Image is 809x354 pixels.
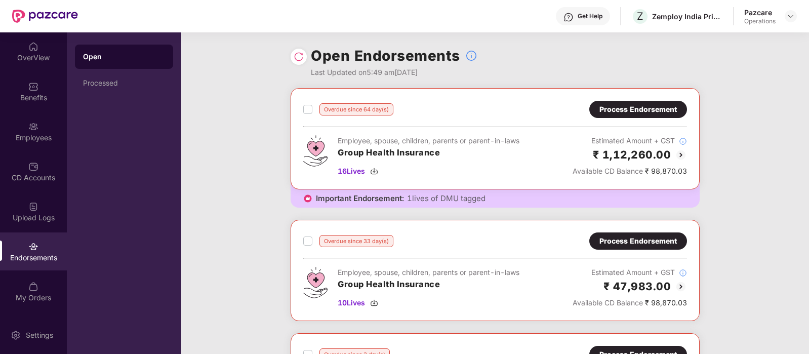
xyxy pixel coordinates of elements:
div: Overdue since 64 day(s) [319,103,393,115]
h2: ₹ 1,12,260.00 [593,146,671,163]
img: svg+xml;base64,PHN2ZyBpZD0iSG9tZSIgeG1sbnM9Imh0dHA6Ly93d3cudzMub3JnLzIwMDAvc3ZnIiB3aWR0aD0iMjAiIG... [28,42,38,52]
div: Employee, spouse, children, parents or parent-in-laws [338,267,519,278]
span: 1 lives of DMU tagged [407,193,486,204]
span: 16 Lives [338,166,365,177]
div: Operations [744,17,776,25]
h2: ₹ 47,983.00 [603,278,671,295]
img: svg+xml;base64,PHN2ZyBpZD0iRG93bmxvYWQtMzJ4MzIiIHhtbG5zPSJodHRwOi8vd3d3LnczLm9yZy8yMDAwL3N2ZyIgd2... [370,299,378,307]
img: svg+xml;base64,PHN2ZyB4bWxucz0iaHR0cDovL3d3dy53My5vcmcvMjAwMC9zdmciIHdpZHRoPSI0Ny43MTQiIGhlaWdodD... [303,267,328,298]
img: svg+xml;base64,PHN2ZyBpZD0iSW5mb18tXzMyeDMyIiBkYXRhLW5hbWU9IkluZm8gLSAzMngzMiIgeG1sbnM9Imh0dHA6Ly... [679,137,687,145]
img: svg+xml;base64,PHN2ZyBpZD0iRG93bmxvYWQtMzJ4MzIiIHhtbG5zPSJodHRwOi8vd3d3LnczLm9yZy8yMDAwL3N2ZyIgd2... [370,167,378,175]
img: svg+xml;base64,PHN2ZyBpZD0iRHJvcGRvd24tMzJ4MzIiIHhtbG5zPSJodHRwOi8vd3d3LnczLm9yZy8yMDAwL3N2ZyIgd2... [787,12,795,20]
span: Z [637,10,643,22]
div: Employee, spouse, children, parents or parent-in-laws [338,135,519,146]
span: Important Endorsement: [316,193,404,204]
img: svg+xml;base64,PHN2ZyBpZD0iU2V0dGluZy0yMHgyMCIgeG1sbnM9Imh0dHA6Ly93d3cudzMub3JnLzIwMDAvc3ZnIiB3aW... [11,330,21,340]
div: Zemploy India Private Limited [652,12,723,21]
img: svg+xml;base64,PHN2ZyBpZD0iQmFjay0yMHgyMCIgeG1sbnM9Imh0dHA6Ly93d3cudzMub3JnLzIwMDAvc3ZnIiB3aWR0aD... [675,149,687,161]
h1: Open Endorsements [311,45,460,67]
div: Process Endorsement [599,104,677,115]
div: Overdue since 33 day(s) [319,235,393,247]
img: svg+xml;base64,PHN2ZyBpZD0iRW5kb3JzZW1lbnRzIiB4bWxucz0iaHR0cDovL3d3dy53My5vcmcvMjAwMC9zdmciIHdpZH... [28,242,38,252]
img: svg+xml;base64,PHN2ZyBpZD0iQmVuZWZpdHMiIHhtbG5zPSJodHRwOi8vd3d3LnczLm9yZy8yMDAwL3N2ZyIgd2lkdGg9Ij... [28,82,38,92]
img: svg+xml;base64,PHN2ZyBpZD0iSW5mb18tXzMyeDMyIiBkYXRhLW5hbWU9IkluZm8gLSAzMngzMiIgeG1sbnM9Imh0dHA6Ly... [679,269,687,277]
div: Estimated Amount + GST [573,135,687,146]
div: Process Endorsement [599,235,677,247]
div: Last Updated on 5:49 am[DATE] [311,67,477,78]
h3: Group Health Insurance [338,146,519,160]
div: Estimated Amount + GST [573,267,687,278]
div: Processed [83,79,165,87]
img: icon [303,193,313,204]
h3: Group Health Insurance [338,278,519,291]
div: Pazcare [744,8,776,17]
img: svg+xml;base64,PHN2ZyBpZD0iSW5mb18tXzMyeDMyIiBkYXRhLW5hbWU9IkluZm8gLSAzMngzMiIgeG1sbnM9Imh0dHA6Ly... [465,50,477,62]
img: New Pazcare Logo [12,10,78,23]
img: svg+xml;base64,PHN2ZyBpZD0iSGVscC0zMngzMiIgeG1sbnM9Imh0dHA6Ly93d3cudzMub3JnLzIwMDAvc3ZnIiB3aWR0aD... [563,12,574,22]
img: svg+xml;base64,PHN2ZyBpZD0iTXlfT3JkZXJzIiBkYXRhLW5hbWU9Ik15IE9yZGVycyIgeG1sbnM9Imh0dHA6Ly93d3cudz... [28,282,38,292]
span: Available CD Balance [573,298,643,307]
div: ₹ 98,870.03 [573,297,687,308]
img: svg+xml;base64,PHN2ZyBpZD0iQmFjay0yMHgyMCIgeG1sbnM9Imh0dHA6Ly93d3cudzMub3JnLzIwMDAvc3ZnIiB3aWR0aD... [675,281,687,293]
div: Open [83,52,165,62]
img: svg+xml;base64,PHN2ZyBpZD0iVXBsb2FkX0xvZ3MiIGRhdGEtbmFtZT0iVXBsb2FkIExvZ3MiIHhtbG5zPSJodHRwOi8vd3... [28,202,38,212]
img: svg+xml;base64,PHN2ZyBpZD0iRW1wbG95ZWVzIiB4bWxucz0iaHR0cDovL3d3dy53My5vcmcvMjAwMC9zdmciIHdpZHRoPS... [28,122,38,132]
div: Settings [23,330,56,340]
img: svg+xml;base64,PHN2ZyBpZD0iQ0RfQWNjb3VudHMiIGRhdGEtbmFtZT0iQ0QgQWNjb3VudHMiIHhtbG5zPSJodHRwOi8vd3... [28,162,38,172]
span: Available CD Balance [573,167,643,175]
img: svg+xml;base64,PHN2ZyB4bWxucz0iaHR0cDovL3d3dy53My5vcmcvMjAwMC9zdmciIHdpZHRoPSI0Ny43MTQiIGhlaWdodD... [303,135,328,167]
img: svg+xml;base64,PHN2ZyBpZD0iUmVsb2FkLTMyeDMyIiB4bWxucz0iaHR0cDovL3d3dy53My5vcmcvMjAwMC9zdmciIHdpZH... [294,52,304,62]
div: Get Help [578,12,602,20]
span: 10 Lives [338,297,365,308]
div: ₹ 98,870.03 [573,166,687,177]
